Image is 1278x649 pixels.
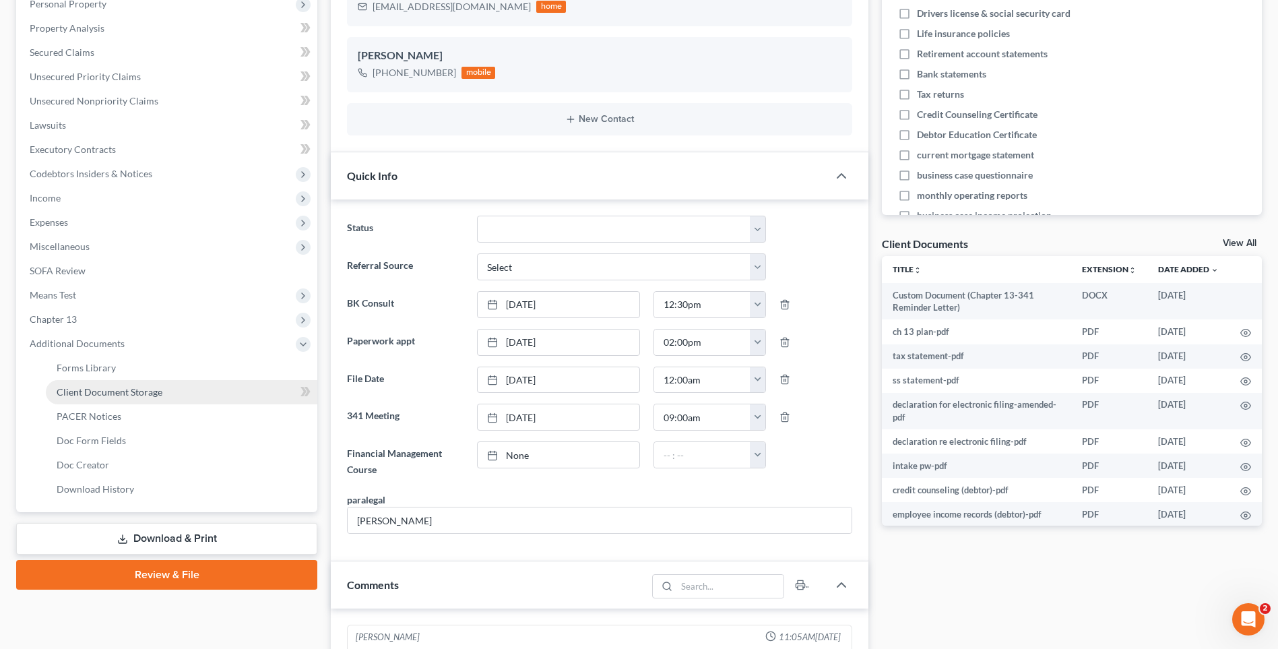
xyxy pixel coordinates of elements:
[1147,344,1229,369] td: [DATE]
[779,631,841,644] span: 11:05AM[DATE]
[917,189,1027,202] span: monthly operating reports
[882,502,1071,526] td: employee income records (debtor)-pdf
[478,404,639,430] a: [DATE]
[1147,429,1229,454] td: [DATE]
[654,404,750,430] input: -- : --
[1232,603,1265,636] iframe: Intercom live chat
[1147,319,1229,344] td: [DATE]
[46,453,317,477] a: Doc Creator
[1147,393,1229,430] td: [DATE]
[57,483,134,495] span: Download History
[19,65,317,89] a: Unsecured Priority Claims
[348,507,852,533] input: --
[917,47,1048,61] span: Retirement account statements
[1223,239,1256,248] a: View All
[30,168,152,179] span: Codebtors Insiders & Notices
[1147,369,1229,393] td: [DATE]
[57,435,126,446] span: Doc Form Fields
[57,386,162,398] span: Client Document Storage
[46,429,317,453] a: Doc Form Fields
[478,292,639,317] a: [DATE]
[1071,283,1147,320] td: DOCX
[917,88,964,101] span: Tax returns
[16,560,317,590] a: Review & File
[536,1,566,13] div: home
[347,578,399,591] span: Comments
[358,48,841,64] div: [PERSON_NAME]
[340,291,470,318] label: BK Consult
[19,137,317,162] a: Executory Contracts
[30,265,86,276] span: SOFA Review
[347,493,385,507] div: paralegal
[654,442,750,468] input: -- : --
[347,169,397,182] span: Quick Info
[917,67,986,81] span: Bank statements
[1071,502,1147,526] td: PDF
[917,108,1037,121] span: Credit Counseling Certificate
[30,313,77,325] span: Chapter 13
[30,289,76,301] span: Means Test
[1147,478,1229,502] td: [DATE]
[358,114,841,125] button: New Contact
[917,209,1052,222] span: business case income projection
[917,27,1010,40] span: Life insurance policies
[914,266,922,274] i: unfold_more
[19,89,317,113] a: Unsecured Nonpriority Claims
[654,330,750,355] input: -- : --
[882,344,1071,369] td: tax statement-pdf
[1128,266,1137,274] i: unfold_more
[1071,478,1147,502] td: PDF
[30,241,90,252] span: Miscellaneous
[676,575,784,598] input: Search...
[882,319,1071,344] td: ch 13 plan-pdf
[30,216,68,228] span: Expenses
[654,367,750,393] input: -- : --
[1260,603,1271,614] span: 2
[19,259,317,283] a: SOFA Review
[19,113,317,137] a: Lawsuits
[654,292,750,317] input: -- : --
[30,22,104,34] span: Property Analysis
[1071,429,1147,454] td: PDF
[1071,319,1147,344] td: PDF
[30,95,158,106] span: Unsecured Nonpriority Claims
[917,7,1071,20] span: Drivers license & social security card
[340,329,470,356] label: Paperwork appt
[882,369,1071,393] td: ss statement-pdf
[340,441,470,482] label: Financial Management Course
[1158,264,1219,274] a: Date Added expand_more
[1071,454,1147,478] td: PDF
[1147,454,1229,478] td: [DATE]
[1082,264,1137,274] a: Extensionunfold_more
[1071,393,1147,430] td: PDF
[356,631,420,644] div: [PERSON_NAME]
[30,47,94,58] span: Secured Claims
[30,144,116,155] span: Executory Contracts
[882,237,968,251] div: Client Documents
[57,362,116,373] span: Forms Library
[882,454,1071,478] td: intake pw-pdf
[30,71,141,82] span: Unsecured Priority Claims
[882,393,1071,430] td: declaration for electronic filing-amended-pdf
[340,367,470,394] label: File Date
[917,148,1034,162] span: current mortgage statement
[46,404,317,429] a: PACER Notices
[882,478,1071,502] td: credit counseling (debtor)-pdf
[340,216,470,243] label: Status
[1147,502,1229,526] td: [DATE]
[917,128,1037,142] span: Debtor Education Certificate
[57,410,121,422] span: PACER Notices
[16,523,317,555] a: Download & Print
[1147,283,1229,320] td: [DATE]
[57,459,109,470] span: Doc Creator
[1071,369,1147,393] td: PDF
[893,264,922,274] a: Titleunfold_more
[46,356,317,380] a: Forms Library
[46,380,317,404] a: Client Document Storage
[882,283,1071,320] td: Custom Document (Chapter 13-341 Reminder Letter)
[340,253,470,280] label: Referral Source
[478,442,639,468] a: None
[917,168,1033,182] span: business case questionnaire
[19,40,317,65] a: Secured Claims
[46,477,317,501] a: Download History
